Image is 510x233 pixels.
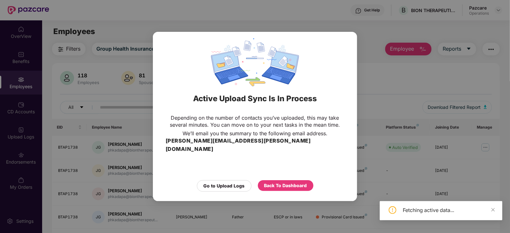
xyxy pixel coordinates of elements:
[491,208,495,212] span: close
[389,206,396,214] span: exclamation-circle
[183,130,327,137] p: We’ll email you the summary to the following email address.
[211,38,299,86] img: svg+xml;base64,PHN2ZyBpZD0iRGF0YV9zeW5jaW5nIiB4bWxucz0iaHR0cDovL3d3dy53My5vcmcvMjAwMC9zdmciIHdpZH...
[403,206,495,214] div: Fetching active data...
[166,137,344,153] h3: [PERSON_NAME][EMAIL_ADDRESS][PERSON_NAME][DOMAIN_NAME]
[166,114,344,128] p: Depending on the number of contacts you’ve uploaded, this may take several minutes. You can move ...
[204,182,245,189] div: Go to Upload Logs
[161,86,349,111] div: Active Upload Sync Is In Process
[264,182,307,189] div: Back To Dashboard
